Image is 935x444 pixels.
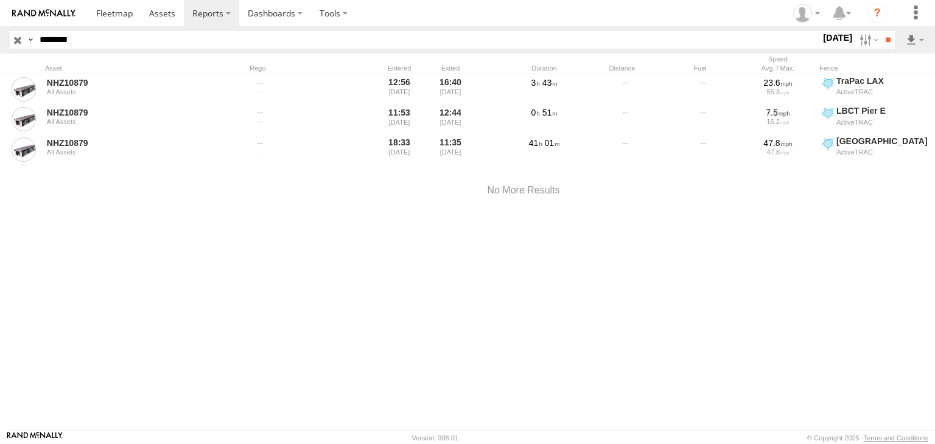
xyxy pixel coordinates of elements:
div: © Copyright 2025 - [807,434,928,442]
span: 0 [531,108,540,117]
a: NHZ10879 [47,137,214,148]
div: 12:44 [DATE] [427,105,474,133]
a: NHZ10879 [47,77,214,88]
label: Search Query [26,31,35,49]
span: 3 [531,78,540,88]
div: 55.3 [743,88,813,95]
div: 12:56 [DATE] [376,75,422,103]
div: All Assets [47,88,214,95]
label: Export results as... [905,31,925,49]
div: Rego [250,64,371,72]
span: 51 [542,108,558,117]
div: Zulema McIntosch [789,4,824,23]
a: Terms and Conditions [864,434,928,442]
div: 18:33 [DATE] [376,136,422,164]
div: 11:35 [DATE] [427,136,474,164]
a: NHZ10879 [47,107,214,118]
div: 47.8 [743,148,813,156]
div: 16.2 [743,118,813,125]
div: Duration [508,64,581,72]
label: [DATE] [821,31,855,44]
span: 43 [542,78,558,88]
span: 41 [529,138,542,148]
img: rand-logo.svg [12,9,75,18]
div: All Assets [47,118,214,125]
span: 01 [545,138,560,148]
div: Distance [586,64,659,72]
div: 16:40 [DATE] [427,75,474,103]
div: 47.8 [743,137,813,148]
div: 23.6 [743,77,813,88]
div: 11:53 [DATE] [376,105,422,133]
div: Exited [427,64,474,72]
i: ? [867,4,887,23]
a: Visit our Website [7,432,63,444]
label: Search Filter Options [855,31,881,49]
div: 7.5 [743,107,813,118]
div: Fuel [664,64,737,72]
div: Version: 308.01 [412,434,458,442]
div: Asset [45,64,215,72]
div: Entered [376,64,422,72]
div: All Assets [47,148,214,156]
